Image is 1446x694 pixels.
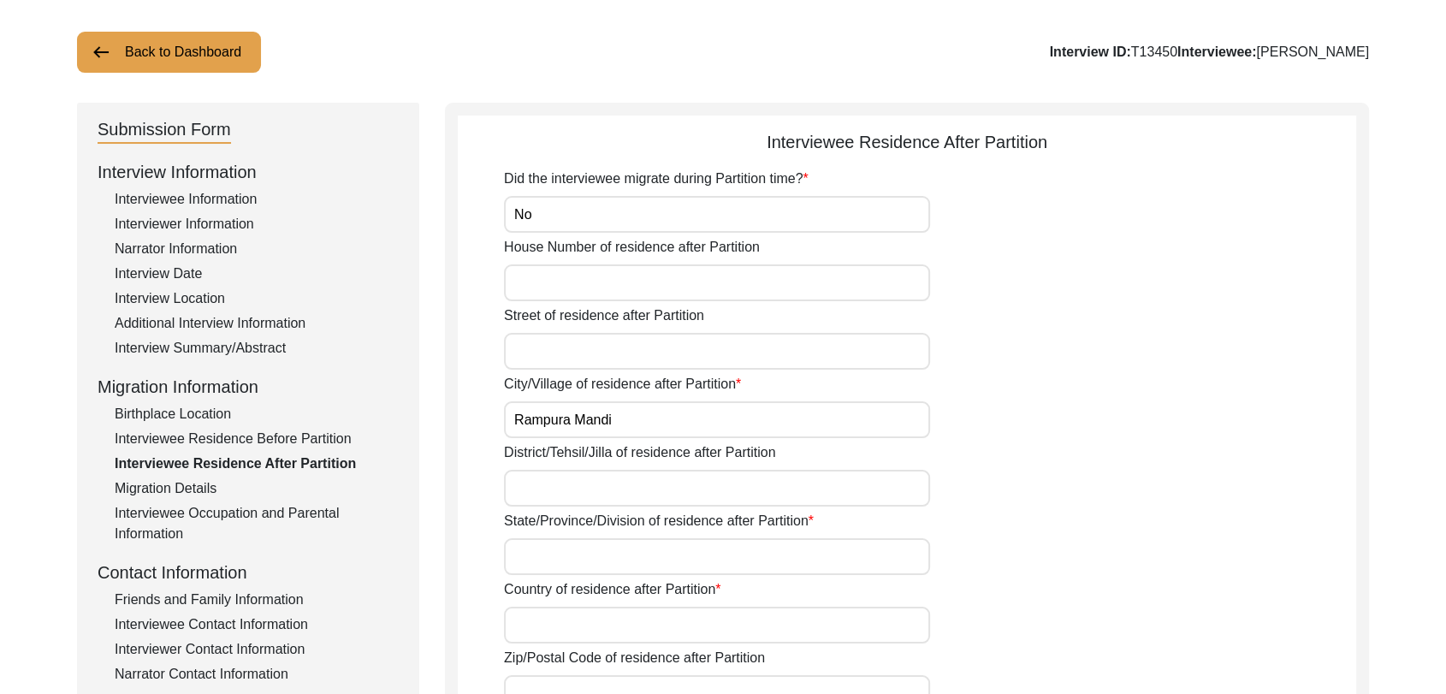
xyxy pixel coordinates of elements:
div: Migration Information [98,374,399,400]
label: House Number of residence after Partition [504,237,760,258]
label: District/Tehsil/Jilla of residence after Partition [504,442,775,463]
div: Interview Information [98,159,399,185]
label: Did the interviewee migrate during Partition time? [504,169,809,189]
div: Interviewer Contact Information [115,639,399,660]
div: Contact Information [98,560,399,585]
div: Birthplace Location [115,404,399,424]
div: Interview Location [115,288,399,309]
div: Interviewer Information [115,214,399,234]
img: arrow-left.png [91,42,111,62]
div: Interview Summary/Abstract [115,338,399,359]
div: Submission Form [98,116,231,144]
button: Back to Dashboard [77,32,261,73]
div: Interviewee Contact Information [115,614,399,635]
div: Interviewee Occupation and Parental Information [115,503,399,544]
div: T13450 [PERSON_NAME] [1050,42,1369,62]
label: Zip/Postal Code of residence after Partition [504,648,765,668]
div: Narrator Information [115,239,399,259]
div: Interviewee Residence Before Partition [115,429,399,449]
div: Interview Date [115,264,399,284]
div: Additional Interview Information [115,313,399,334]
div: Interviewee Information [115,189,399,210]
div: Interviewee Residence After Partition [115,454,399,474]
div: Migration Details [115,478,399,499]
b: Interviewee: [1177,44,1256,59]
div: Friends and Family Information [115,590,399,610]
label: Street of residence after Partition [504,305,704,326]
b: Interview ID: [1050,44,1131,59]
div: Narrator Contact Information [115,664,399,685]
label: City/Village of residence after Partition [504,374,741,394]
label: State/Province/Division of residence after Partition [504,511,814,531]
label: Country of residence after Partition [504,579,720,600]
div: Interviewee Residence After Partition [458,129,1356,155]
